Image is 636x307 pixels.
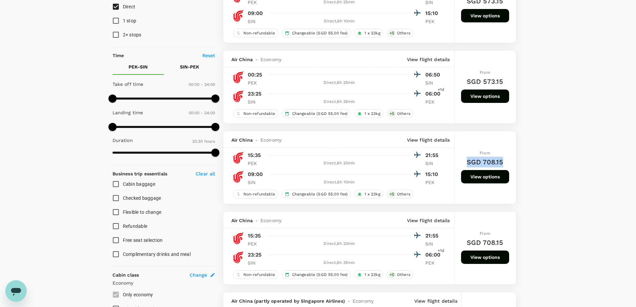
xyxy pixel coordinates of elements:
img: CA [231,90,245,103]
h6: SGD 708.15 [467,157,503,167]
div: 1 x 23kg [354,29,383,37]
p: SIN [248,179,264,186]
div: Direct , 6h 10min [268,18,411,25]
span: Changeable (SGD 55.00 fee) [289,30,351,36]
p: PEK [248,241,264,247]
div: Changeable (SGD 55.00 fee) [282,270,351,279]
p: Take off time [113,81,144,88]
h6: SGD 708.15 [467,237,503,248]
p: 15:35 [248,151,261,159]
span: Non-refundable [241,191,278,197]
p: PEK [248,160,264,167]
p: Reset [202,52,215,59]
p: 15:10 [425,9,442,17]
span: Non-refundable [241,272,278,278]
div: Direct , 6h 10min [268,179,411,186]
h6: SGD 573.15 [467,76,503,87]
span: 1 stop [123,18,137,23]
p: Clear all [196,170,215,177]
img: CA [231,232,245,245]
div: +5Others [387,29,413,37]
span: Changeable (SGD 55.00 fee) [289,272,351,278]
span: 00:00 - 24:00 [189,111,215,115]
span: Others [394,272,413,278]
span: Change [190,272,207,278]
span: Complimentary drinks and meal [123,252,191,257]
p: PEK [425,18,442,25]
p: Time [113,52,124,59]
span: Economy [260,137,281,143]
p: View flight details [407,56,450,63]
div: Non-refundable [233,109,278,118]
span: 20.30 hours [192,139,215,144]
span: Air China [231,217,253,224]
div: +5Others [387,270,413,279]
button: View options [461,170,509,183]
span: Non-refundable [241,111,278,117]
div: 1 x 23kg [354,190,383,198]
div: Direct , 6h 20min [268,241,411,247]
p: PEK - SIN [129,63,148,70]
img: CA [231,9,245,22]
p: 06:00 [425,251,442,259]
p: 15:35 [248,232,261,240]
span: - [253,217,260,224]
span: Cabin baggage [123,181,155,187]
span: Economy [260,217,281,224]
span: - [253,56,260,63]
div: Direct , 6h 20min [268,160,411,167]
span: Refundable [123,223,148,229]
img: CA [231,151,245,164]
div: Non-refundable [233,29,278,37]
span: Free seat selection [123,238,163,243]
div: +5Others [387,190,413,198]
span: Others [394,111,413,117]
span: Economy [353,298,374,304]
p: Landing time [113,109,143,116]
span: Only economy [123,292,153,297]
p: PEK [425,99,442,105]
div: 1 x 23kg [354,270,383,279]
button: View options [461,90,509,103]
span: + 5 [388,191,396,197]
span: Air China (partly operated by Singapore Airlines) [231,298,345,304]
div: Direct , 6h 35min [268,99,411,105]
span: - [345,298,353,304]
p: Duration [113,137,133,144]
p: View flight details [407,217,450,224]
p: SIN [248,99,264,105]
span: From [480,70,490,75]
strong: Cabin class [113,272,139,278]
strong: Business trip essentials [113,171,168,176]
p: PEK [425,260,442,266]
div: +5Others [387,109,413,118]
span: Others [394,30,413,36]
span: Changeable (SGD 55.00 fee) [289,111,351,117]
p: SIN [248,18,264,25]
span: Flexible to change [123,209,162,215]
iframe: Button to launch messaging window [5,280,27,302]
span: Air China [231,137,253,143]
span: 1 x 23kg [362,272,383,278]
span: From [480,151,490,155]
img: CA [231,251,245,264]
span: +1d [438,248,444,254]
p: Economy [113,280,215,286]
span: Direct [123,4,136,9]
div: Changeable (SGD 55.00 fee) [282,190,351,198]
span: - [253,137,260,143]
p: 06:50 [425,71,442,79]
p: PEK [248,80,264,86]
div: Direct , 6h 35min [268,260,411,266]
p: 23:25 [248,251,262,259]
span: Air China [231,56,253,63]
p: 21:55 [425,151,442,159]
img: CA [231,70,245,84]
p: 09:00 [248,170,263,178]
span: 2+ stops [123,32,142,37]
p: 15:10 [425,170,442,178]
span: Checked baggage [123,195,161,201]
div: Non-refundable [233,270,278,279]
span: + 5 [388,111,396,117]
div: 1 x 23kg [354,109,383,118]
